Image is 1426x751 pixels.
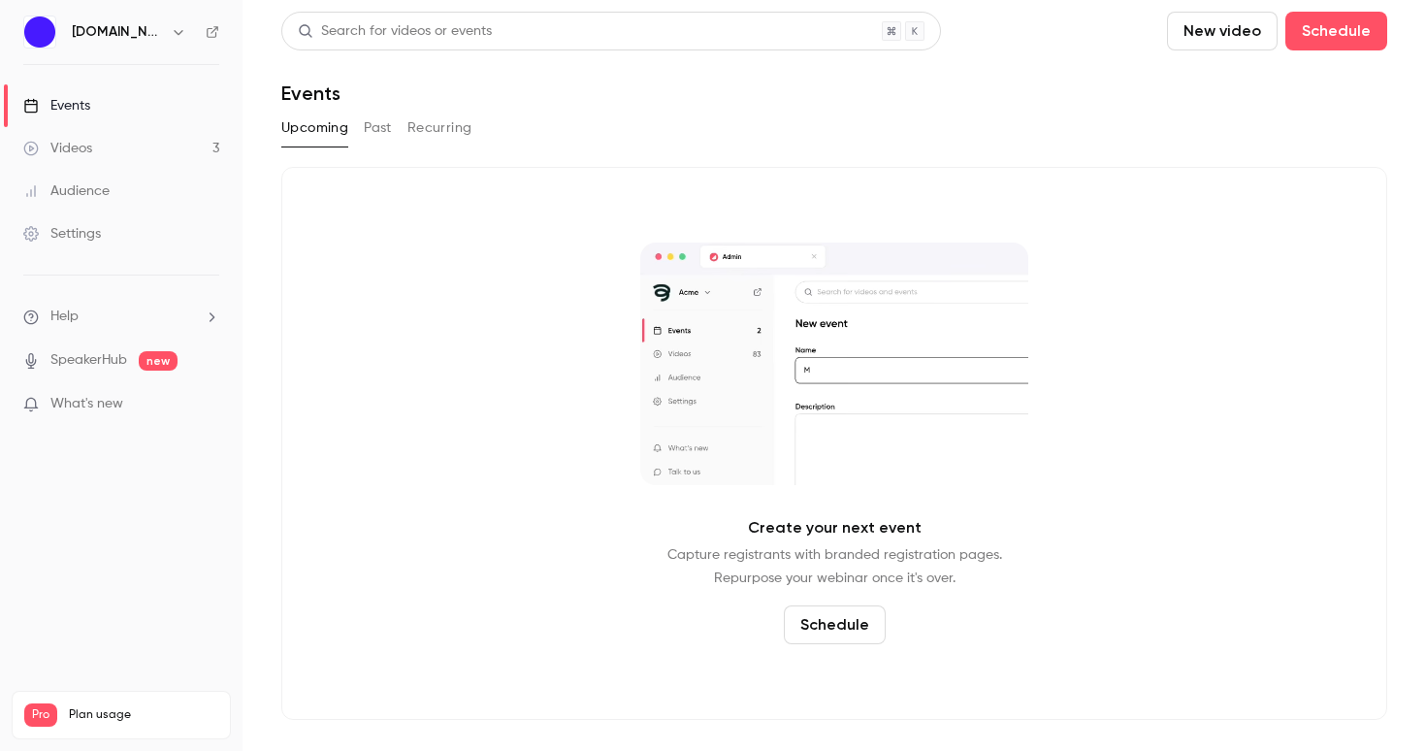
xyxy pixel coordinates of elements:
[1167,12,1278,50] button: New video
[364,113,392,144] button: Past
[407,113,472,144] button: Recurring
[23,181,110,201] div: Audience
[69,707,218,723] span: Plan usage
[23,96,90,115] div: Events
[748,516,922,539] p: Create your next event
[298,21,492,42] div: Search for videos or events
[23,307,219,327] li: help-dropdown-opener
[1285,12,1387,50] button: Schedule
[784,605,886,644] button: Schedule
[24,727,61,744] p: Videos
[23,224,101,244] div: Settings
[23,139,92,158] div: Videos
[281,82,340,105] h1: Events
[72,22,163,42] h6: [DOMAIN_NAME]
[50,394,123,414] span: What's new
[667,543,1002,590] p: Capture registrants with branded registration pages. Repurpose your webinar once it's over.
[190,730,196,741] span: 3
[50,307,79,327] span: Help
[24,16,55,48] img: IMG.LY
[281,113,348,144] button: Upcoming
[190,727,218,744] p: / 90
[50,350,127,371] a: SpeakerHub
[24,703,57,727] span: Pro
[139,351,178,371] span: new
